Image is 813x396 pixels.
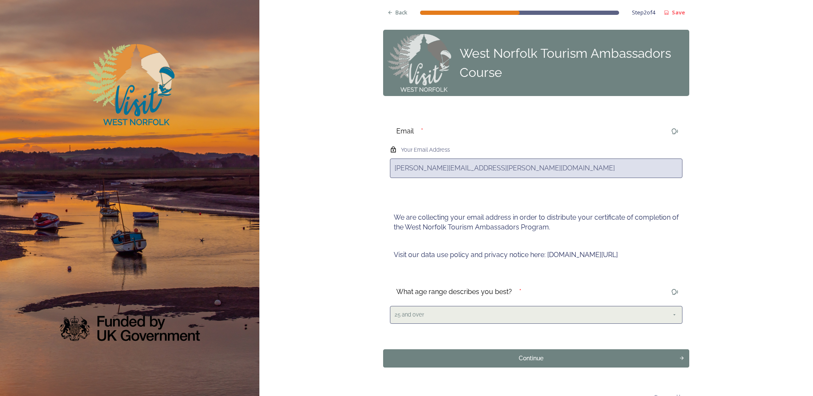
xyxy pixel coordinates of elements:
span: Back [395,8,407,17]
div: Continue [388,354,674,363]
strong: Save [672,8,685,16]
button: Continue [383,349,689,368]
span: Your Email Address [401,146,450,154]
p: We are collecting your email address in order to distribute your certificate of completion of the... [394,213,679,232]
div: What age range describes you best? [390,282,518,302]
p: Visit our data use policy and privacy notice here: [DOMAIN_NAME][URL] [394,250,679,260]
div: West Norfolk Tourism Ambassadors Course [460,44,685,82]
img: Step-0_VWN_Logo_for_Panel%20on%20all%20steps.png [387,34,451,92]
span: 25 and over [395,311,424,319]
span: Step 2 of 4 [632,8,655,17]
div: Email [390,122,420,141]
